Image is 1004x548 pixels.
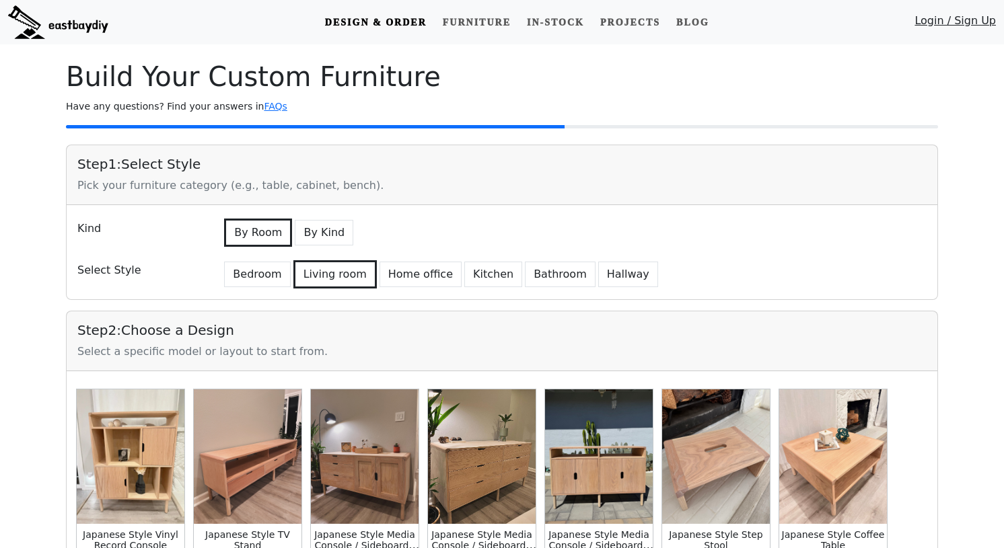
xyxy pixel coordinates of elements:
a: In-stock [522,10,589,35]
div: Pick your furniture category (e.g., table, cabinet, bench). [77,178,927,194]
button: Kitchen [464,262,522,287]
img: Japanese Style Media Console / Sideboard / Credenza Dresser w/ 6-drawer [428,389,536,524]
a: Blog [671,10,714,35]
img: Japanese Style Coffee Table [779,389,887,524]
a: Projects [595,10,666,35]
button: Bathroom [525,262,596,287]
h5: Step 2 : Choose a Design [77,322,927,338]
div: Select a specific model or layout to start from. [77,344,927,360]
h5: Step 1 : Select Style [77,156,927,172]
a: Furniture [437,10,516,35]
a: FAQs [264,101,287,112]
button: Living room [293,260,377,288]
button: Hallway [598,262,658,287]
img: Japanese Style Media Console / Sideboard / Credenza [311,389,419,524]
a: Design & Order [320,10,432,35]
img: eastbaydiy [8,5,108,39]
div: Select Style [69,258,213,288]
button: Bedroom [224,262,290,287]
img: Japanese Style TV Stand [194,389,301,524]
button: By Room [224,219,292,247]
button: Home office [380,262,462,287]
small: Have any questions? Find your answers in [66,101,287,112]
button: By Kind [295,220,353,245]
img: Japanese Style Media Console / Sideboard / Credenza Media Console /w Top Shelf [545,389,653,524]
h1: Build Your Custom Furniture [66,61,938,93]
img: Japanese Style Step Stool [662,389,770,524]
div: Kind [69,216,213,247]
a: Login / Sign Up [915,13,996,35]
img: Japanese Style Vinyl Record Console [77,389,184,524]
